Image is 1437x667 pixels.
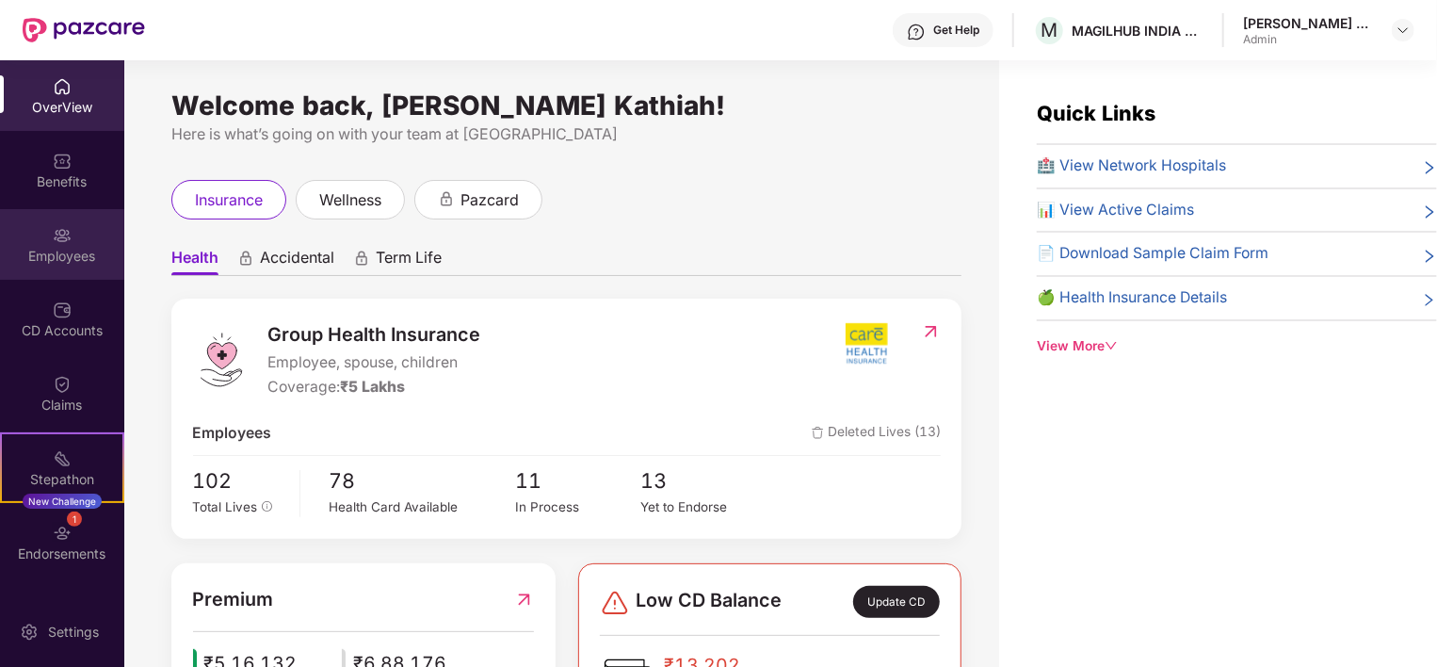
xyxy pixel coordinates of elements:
[1105,339,1118,352] span: down
[20,623,39,642] img: svg+xml;base64,PHN2ZyBpZD0iU2V0dGluZy0yMHgyMCIgeG1sbnM9Imh0dHA6Ly93d3cudzMub3JnLzIwMDAvc3ZnIiB3aW...
[438,190,455,207] div: animation
[53,152,72,171] img: svg+xml;base64,PHN2ZyBpZD0iQmVuZWZpdHMiIHhtbG5zPSJodHRwOi8vd3d3LnczLm9yZy8yMDAwL3N2ZyIgd2lkdGg9Ij...
[514,585,534,614] img: RedirectIcon
[193,422,272,446] span: Employees
[933,23,979,38] div: Get Help
[42,623,105,642] div: Settings
[1037,286,1227,310] span: 🍏 Health Insurance Details
[1037,199,1194,222] span: 📊 View Active Claims
[268,320,481,350] span: Group Health Insurance
[907,23,926,41] img: svg+xml;base64,PHN2ZyBpZD0iSGVscC0zMngzMiIgeG1sbnM9Imh0dHA6Ly93d3cudzMub3JnLzIwMDAvc3ZnIiB3aWR0aD...
[1243,32,1375,47] div: Admin
[636,586,782,618] span: Low CD Balance
[67,512,82,527] div: 1
[195,188,263,212] span: insurance
[1422,246,1437,266] span: right
[23,494,102,509] div: New Challenge
[260,248,334,275] span: Accidental
[515,465,639,497] span: 11
[171,248,218,275] span: Health
[1037,155,1226,178] span: 🏥 View Network Hospitals
[376,248,442,275] span: Term Life
[1243,14,1375,32] div: [PERSON_NAME] Kathiah
[1072,22,1203,40] div: MAGILHUB INDIA PRIVATE LIMITED
[853,586,940,618] div: Update CD
[460,188,519,212] span: pazcard
[53,524,72,543] img: svg+xml;base64,PHN2ZyBpZD0iRW5kb3JzZW1lbnRzIiB4bWxucz0iaHR0cDovL3d3dy53My5vcmcvMjAwMC9zdmciIHdpZH...
[268,351,481,375] span: Employee, spouse, children
[832,320,902,367] img: insurerIcon
[237,250,254,267] div: animation
[341,378,406,396] span: ₹5 Lakhs
[53,77,72,96] img: svg+xml;base64,PHN2ZyBpZD0iSG9tZSIgeG1sbnM9Imh0dHA6Ly93d3cudzMub3JnLzIwMDAvc3ZnIiB3aWR0aD0iMjAiIG...
[1422,203,1437,222] span: right
[2,470,122,489] div: Stepathon
[319,188,381,212] span: wellness
[812,427,824,439] img: deleteIcon
[1396,23,1411,38] img: svg+xml;base64,PHN2ZyBpZD0iRHJvcGRvd24tMzJ4MzIiIHhtbG5zPSJodHRwOi8vd3d3LnczLm9yZy8yMDAwL3N2ZyIgd2...
[53,375,72,394] img: svg+xml;base64,PHN2ZyBpZD0iQ2xhaW0iIHhtbG5zPSJodHRwOi8vd3d3LnczLm9yZy8yMDAwL3N2ZyIgd2lkdGg9IjIwIi...
[193,499,258,514] span: Total Lives
[171,98,961,113] div: Welcome back, [PERSON_NAME] Kathiah!
[515,497,639,517] div: In Process
[1041,19,1058,41] span: M
[329,465,516,497] span: 78
[921,322,941,341] img: RedirectIcon
[1422,158,1437,178] span: right
[262,501,273,512] span: info-circle
[1037,336,1437,357] div: View More
[53,449,72,468] img: svg+xml;base64,PHN2ZyB4bWxucz0iaHR0cDovL3d3dy53My5vcmcvMjAwMC9zdmciIHdpZHRoPSIyMSIgaGVpZ2h0PSIyMC...
[1037,242,1268,266] span: 📄 Download Sample Claim Form
[640,497,765,517] div: Yet to Endorse
[640,465,765,497] span: 13
[23,18,145,42] img: New Pazcare Logo
[193,465,286,497] span: 102
[353,250,370,267] div: animation
[600,588,630,618] img: svg+xml;base64,PHN2ZyBpZD0iRGFuZ2VyLTMyeDMyIiB4bWxucz0iaHR0cDovL3d3dy53My5vcmcvMjAwMC9zdmciIHdpZH...
[268,376,481,399] div: Coverage:
[53,301,72,319] img: svg+xml;base64,PHN2ZyBpZD0iQ0RfQWNjb3VudHMiIGRhdGEtbmFtZT0iQ0QgQWNjb3VudHMiIHhtbG5zPSJodHRwOi8vd3...
[53,226,72,245] img: svg+xml;base64,PHN2ZyBpZD0iRW1wbG95ZWVzIiB4bWxucz0iaHR0cDovL3d3dy53My5vcmcvMjAwMC9zdmciIHdpZHRoPS...
[329,497,516,517] div: Health Card Available
[193,332,250,388] img: logo
[171,122,961,146] div: Here is what’s going on with your team at [GEOGRAPHIC_DATA]
[1037,101,1155,125] span: Quick Links
[812,422,941,446] span: Deleted Lives (13)
[193,585,274,614] span: Premium
[1422,290,1437,310] span: right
